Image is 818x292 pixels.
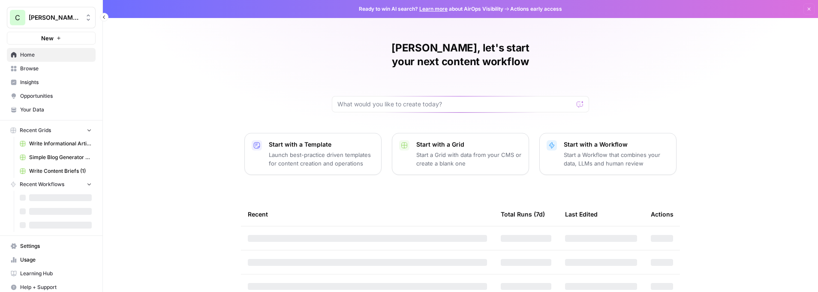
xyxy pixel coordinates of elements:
p: Start with a Grid [416,140,522,149]
a: Learn more [419,6,448,12]
span: Opportunities [20,92,92,100]
span: Write Informational Article [29,140,92,148]
span: Usage [20,256,92,264]
span: New [41,34,54,42]
a: Learning Hub [7,267,96,280]
span: Write Content Briefs (1) [29,167,92,175]
span: Insights [20,78,92,86]
span: C [15,12,20,23]
span: Your Data [20,106,92,114]
button: Workspace: Connor - Test [7,7,96,28]
div: Last Edited [565,202,598,226]
p: Launch best-practice driven templates for content creation and operations [269,151,374,168]
p: Start a Workflow that combines your data, LLMs and human review [564,151,669,168]
input: What would you like to create today? [337,100,573,108]
a: Home [7,48,96,62]
a: Opportunities [7,89,96,103]
a: Write Content Briefs (1) [16,164,96,178]
span: Recent Grids [20,126,51,134]
span: Ready to win AI search? about AirOps Visibility [359,5,503,13]
a: Write Informational Article [16,137,96,151]
div: Total Runs (7d) [501,202,545,226]
button: Start with a WorkflowStart a Workflow that combines your data, LLMs and human review [539,133,677,175]
span: Learning Hub [20,270,92,277]
p: Start with a Template [269,140,374,149]
a: Usage [7,253,96,267]
span: Settings [20,242,92,250]
span: Actions early access [510,5,562,13]
button: Start with a GridStart a Grid with data from your CMS or create a blank one [392,133,529,175]
span: Simple Blog Generator Grid (1) [29,154,92,161]
a: Browse [7,62,96,75]
a: Insights [7,75,96,89]
a: Settings [7,239,96,253]
a: Simple Blog Generator Grid (1) [16,151,96,164]
button: Recent Workflows [7,178,96,191]
h1: [PERSON_NAME], let's start your next content workflow [332,41,589,69]
button: Recent Grids [7,124,96,137]
span: [PERSON_NAME] - Test [29,13,81,22]
div: Actions [651,202,674,226]
a: Your Data [7,103,96,117]
p: Start with a Workflow [564,140,669,149]
span: Browse [20,65,92,72]
span: Recent Workflows [20,181,64,188]
div: Recent [248,202,487,226]
p: Start a Grid with data from your CMS or create a blank one [416,151,522,168]
button: New [7,32,96,45]
span: Help + Support [20,283,92,291]
button: Start with a TemplateLaunch best-practice driven templates for content creation and operations [244,133,382,175]
span: Home [20,51,92,59]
